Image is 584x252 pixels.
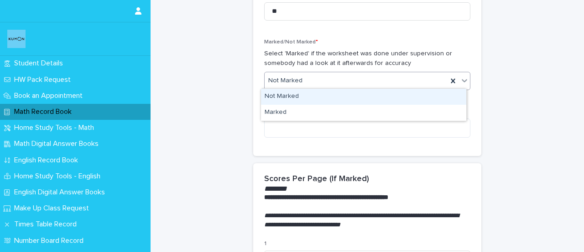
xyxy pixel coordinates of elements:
p: English Record Book [10,156,85,165]
p: Number Board Record [10,236,91,245]
p: Select 'Marked' if the worksheet was done under supervision or somebody had a look at it afterwar... [264,49,470,68]
p: HW Pack Request [10,75,78,84]
p: English Digital Answer Books [10,188,112,197]
p: Times Table Record [10,220,84,229]
p: Math Record Book [10,107,79,116]
span: Marked/Not Marked [264,39,318,45]
div: Marked [261,105,466,121]
p: Book an Appointment [10,91,90,100]
p: Home Study Tools - Math [10,123,101,132]
span: 1 [264,241,266,247]
span: Not Marked [268,76,302,86]
p: Make Up Class Request [10,204,96,213]
img: o6XkwfS7S2qhyeB9lxyF [7,30,26,48]
h2: Scores Per Page (If Marked) [264,174,369,184]
div: Not Marked [261,89,466,105]
p: Student Details [10,59,70,68]
p: Math Digital Answer Books [10,139,106,148]
p: Home Study Tools - English [10,172,108,181]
